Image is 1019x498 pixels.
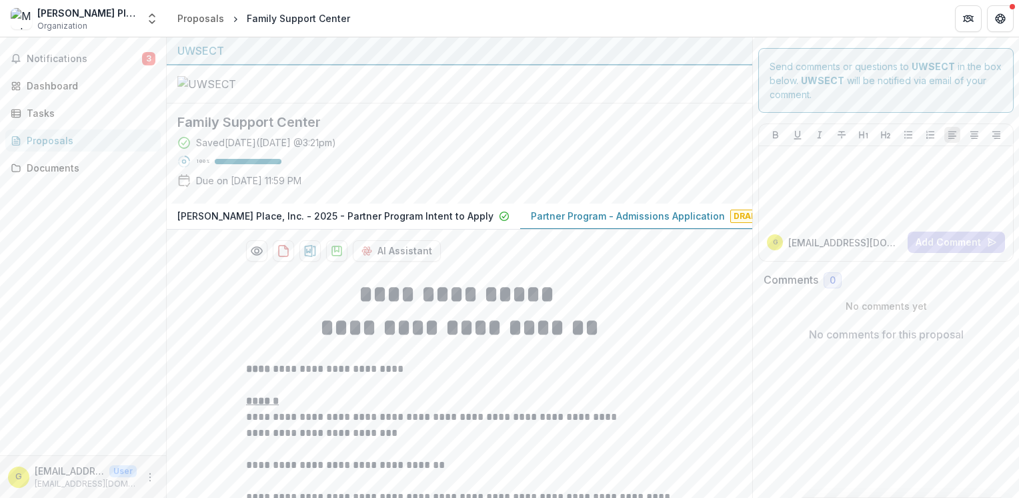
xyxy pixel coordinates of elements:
a: Proposals [172,9,229,28]
div: grants@madonnaplace.org [773,239,778,246]
img: Madonna Place, Inc. [11,8,32,29]
button: Align Center [966,127,982,143]
span: 3 [142,52,155,65]
button: download-proposal [299,240,321,262]
button: Underline [790,127,806,143]
div: Saved [DATE] ( [DATE] @ 3:21pm ) [196,136,336,150]
div: Send comments or questions to in the box below. will be notified via email of your comment. [758,48,1014,113]
button: Heading 2 [878,127,894,143]
button: Get Help [987,5,1014,32]
div: Proposals [27,134,150,148]
button: Italicize [812,127,828,143]
button: download-proposal [326,240,347,262]
a: Proposals [5,130,161,152]
button: Preview bcc44eaa-bb0d-4fa9-825c-88c9c41a175a-1.pdf [246,240,267,262]
nav: breadcrumb [172,9,355,28]
h2: Family Support Center [177,114,720,130]
p: 100 % [196,157,209,166]
p: User [109,465,137,477]
button: More [142,469,158,485]
strong: UWSECT [801,75,844,86]
p: [EMAIL_ADDRESS][DOMAIN_NAME] [788,236,902,250]
p: No comments yet [764,299,1008,313]
h2: Comments [764,274,818,286]
div: [PERSON_NAME] Place, Inc. [37,6,137,20]
a: Dashboard [5,75,161,97]
div: Proposals [177,11,224,25]
img: UWSECT [177,76,311,92]
span: Draft [730,210,765,223]
p: [EMAIL_ADDRESS][DOMAIN_NAME] [35,464,104,478]
span: 0 [830,275,836,286]
a: Documents [5,157,161,179]
button: Heading 1 [856,127,872,143]
button: download-proposal [273,240,294,262]
p: No comments for this proposal [809,326,964,342]
a: Tasks [5,102,161,124]
div: Tasks [27,106,150,120]
div: Family Support Center [247,11,350,25]
button: Bold [768,127,784,143]
span: Organization [37,20,87,32]
div: Documents [27,161,150,175]
p: Due on [DATE] 11:59 PM [196,174,301,188]
div: grants@madonnaplace.org [15,473,22,481]
div: UWSECT [177,43,742,59]
button: Open entity switcher [143,5,161,32]
p: [EMAIL_ADDRESS][DOMAIN_NAME] [35,478,137,490]
button: Add Comment [908,232,1005,253]
button: Partners [955,5,982,32]
span: Notifications [27,53,142,65]
button: Notifications3 [5,48,161,69]
div: Dashboard [27,79,150,93]
button: Align Left [944,127,960,143]
strong: UWSECT [912,61,955,72]
p: Partner Program - Admissions Application [531,209,725,223]
button: Align Right [988,127,1004,143]
button: AI Assistant [353,240,441,262]
button: Ordered List [922,127,938,143]
button: Bullet List [900,127,916,143]
button: Strike [834,127,850,143]
p: [PERSON_NAME] Place, Inc. - 2025 - Partner Program Intent to Apply [177,209,493,223]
